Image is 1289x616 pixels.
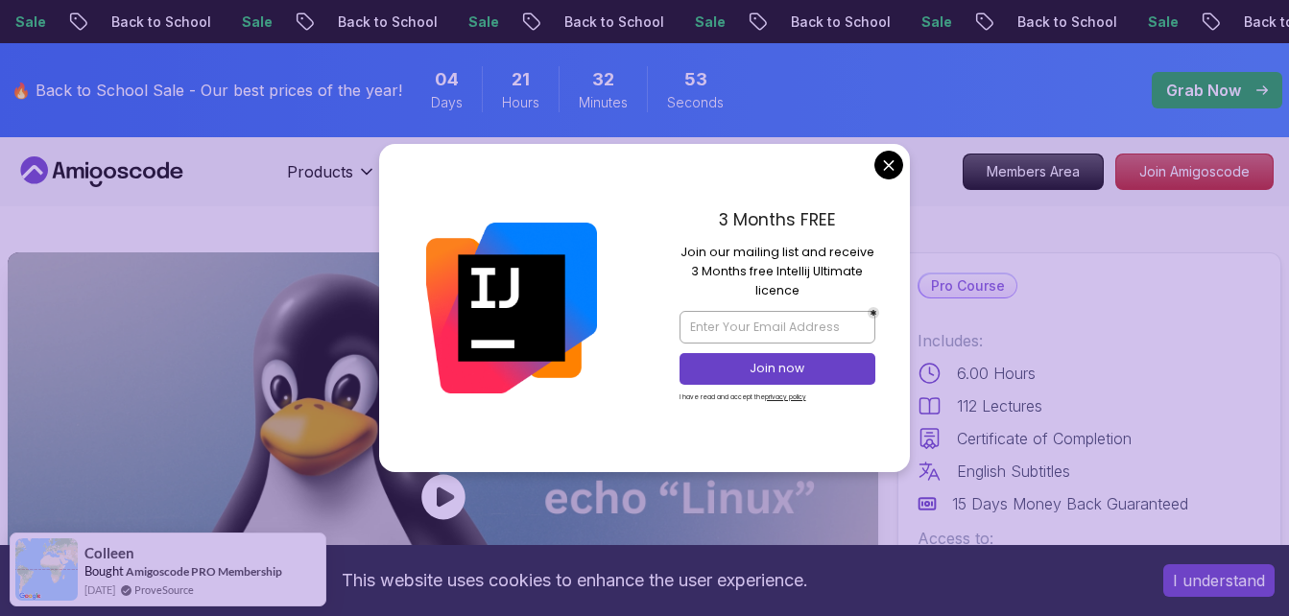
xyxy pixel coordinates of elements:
p: Back to School [541,12,672,32]
span: Colleen [84,545,134,561]
span: 4 Days [435,66,459,93]
p: Back to School [768,12,898,32]
span: [DATE] [84,581,115,598]
p: Grab Now [1166,79,1241,102]
span: Minutes [579,93,628,112]
button: Accept cookies [1163,564,1275,597]
p: Members Area [964,154,1103,189]
div: This website uses cookies to enhance the user experience. [14,559,1134,602]
p: Join Amigoscode [1116,154,1273,189]
span: 32 Minutes [592,66,614,93]
span: Seconds [667,93,724,112]
p: Pro Course [919,274,1016,297]
span: 21 Hours [512,66,530,93]
p: Sale [1125,12,1186,32]
span: Hours [502,93,539,112]
button: Products [287,160,376,199]
span: Bought [84,563,124,579]
p: Includes: [918,329,1261,352]
p: English Subtitles [957,460,1070,483]
p: Access to: [918,527,1261,550]
a: Members Area [963,154,1104,190]
span: 53 Seconds [684,66,707,93]
a: ProveSource [134,581,194,598]
span: Days [431,93,463,112]
p: Back to School [315,12,445,32]
a: Join Amigoscode [1115,154,1274,190]
p: Sale [219,12,280,32]
p: 15 Days Money Back Guaranteed [952,492,1188,515]
p: Back to School [994,12,1125,32]
p: Products [287,160,353,183]
a: Amigoscode PRO Membership [126,564,282,579]
img: provesource social proof notification image [15,538,78,601]
p: Sale [445,12,507,32]
p: Sale [898,12,960,32]
p: Sale [672,12,733,32]
p: 🔥 Back to School Sale - Our best prices of the year! [12,79,402,102]
p: Back to School [88,12,219,32]
p: 112 Lectures [957,394,1042,417]
p: Certificate of Completion [957,427,1132,450]
p: 6.00 Hours [957,362,1036,385]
